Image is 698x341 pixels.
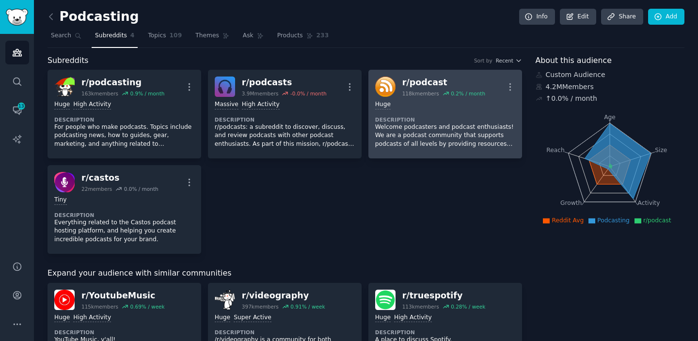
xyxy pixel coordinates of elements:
a: Search [48,28,85,48]
p: Everything related to the Castos podcast hosting platform, and helping you create incredible podc... [54,218,194,244]
a: Info [519,9,555,25]
div: Huge [375,100,391,109]
div: High Activity [242,100,280,109]
span: 13 [17,103,26,109]
img: castos [54,172,75,192]
dt: Description [54,116,194,123]
div: 0.2 % / month [451,90,485,97]
div: r/ truespotify [402,290,486,302]
div: r/ videography [242,290,325,302]
span: Topics [148,31,166,40]
a: Add [648,9,684,25]
span: 4 [130,31,135,40]
div: 113k members [402,303,439,310]
div: High Activity [73,313,111,323]
div: Custom Audience [536,70,685,80]
a: Ask [239,28,267,48]
div: r/ YoutubeMusic [81,290,165,302]
a: Themes [192,28,233,48]
div: High Activity [73,100,111,109]
span: Expand your audience with similar communities [48,267,231,279]
div: Massive [215,100,238,109]
img: YoutubeMusic [54,290,75,310]
span: 109 [170,31,182,40]
img: podcast [375,77,396,97]
span: r/podcast [643,217,671,224]
img: truespotify [375,290,396,310]
dt: Description [54,329,194,336]
span: Ask [243,31,254,40]
div: Sort by [474,57,492,64]
span: Reddit Avg [552,217,584,224]
tspan: Age [604,114,616,121]
tspan: Size [655,146,667,153]
span: Recent [496,57,513,64]
a: podcastingr/podcasting163kmembers0.9% / monthHugeHigh ActivityDescriptionFor people who make podc... [48,70,201,158]
div: 115k members [81,303,118,310]
div: Huge [215,313,230,323]
div: 0.28 % / week [451,303,485,310]
span: 233 [317,31,329,40]
div: 0.0 % / month [124,186,159,192]
div: r/ podcasts [242,77,327,89]
span: Search [51,31,71,40]
dt: Description [215,116,355,123]
div: 4.2M Members [536,82,685,92]
tspan: Activity [637,200,660,206]
p: Welcome podcasters and podcast enthusiasts! We are a podcast community that supports podcasts of ... [375,123,515,149]
div: Huge [54,313,70,323]
div: Super Active [234,313,271,323]
h2: Podcasting [48,9,139,25]
div: Huge [375,313,391,323]
span: Podcasting [597,217,630,224]
a: podcastsr/podcasts3.9Mmembers-0.0% / monthMassiveHigh ActivityDescriptionr/podcasts: a subreddit ... [208,70,362,158]
a: Products233 [274,28,332,48]
tspan: Growth [560,200,582,206]
a: podcastr/podcast118kmembers0.2% / monthHugeDescriptionWelcome podcasters and podcast enthusiasts!... [368,70,522,158]
a: Edit [560,9,596,25]
a: castosr/castos22members0.0% / monthTinyDescriptionEverything related to the Castos podcast hostin... [48,165,201,254]
div: -0.0 % / month [290,90,327,97]
div: 397k members [242,303,279,310]
span: Subreddits [48,55,89,67]
img: videography [215,290,235,310]
p: For people who make podcasts. Topics include podcasting news, how to guides, gear, marketing, and... [54,123,194,149]
div: r/ castos [81,172,159,184]
span: Subreddits [95,31,127,40]
div: 22 members [81,186,112,192]
p: r/podcasts: a subreddit to discover, discuss, and review podcasts with other podcast enthusiasts.... [215,123,355,149]
div: 118k members [402,90,439,97]
div: Tiny [54,196,67,205]
span: About this audience [536,55,612,67]
img: podcasting [54,77,75,97]
button: Recent [496,57,522,64]
dt: Description [54,212,194,218]
a: Subreddits4 [92,28,138,48]
img: GummySearch logo [6,9,28,26]
a: Topics109 [144,28,185,48]
div: r/ podcast [402,77,485,89]
tspan: Reach [546,146,565,153]
div: 0.69 % / week [130,303,164,310]
div: r/ podcasting [81,77,164,89]
a: 13 [5,98,29,122]
div: 0.91 % / week [290,303,325,310]
div: Huge [54,100,70,109]
dt: Description [215,329,355,336]
div: 163k members [81,90,118,97]
span: Themes [195,31,219,40]
img: podcasts [215,77,235,97]
div: ↑ 0.0 % / month [546,93,597,104]
div: High Activity [394,313,432,323]
div: 3.9M members [242,90,279,97]
dt: Description [375,116,515,123]
a: Share [601,9,643,25]
dt: Description [375,329,515,336]
div: 0.9 % / month [130,90,164,97]
span: Products [277,31,303,40]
